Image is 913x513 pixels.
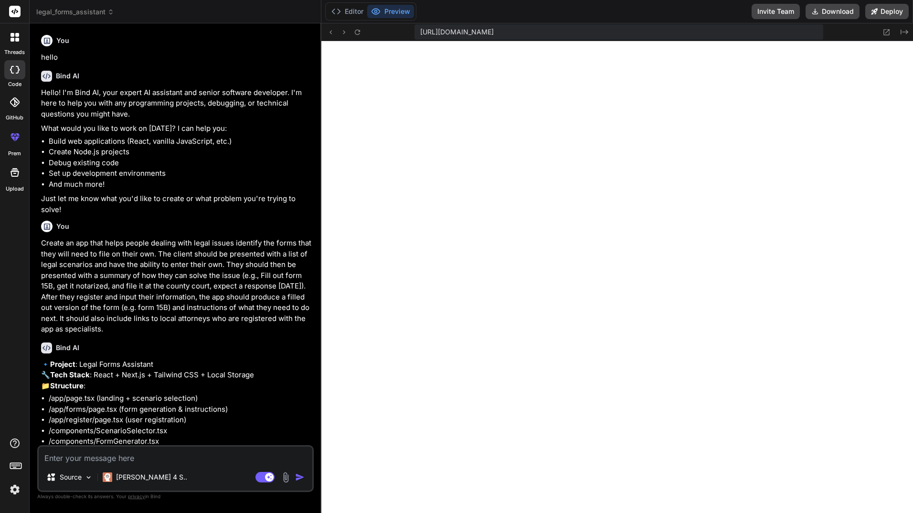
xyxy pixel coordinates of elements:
[50,381,84,390] strong: Structure
[56,343,79,353] h6: Bind AI
[37,492,314,501] p: Always double-check its answers. Your in Bind
[420,27,494,37] span: [URL][DOMAIN_NAME]
[367,5,414,18] button: Preview
[49,168,312,179] li: Set up development environments
[41,238,312,335] p: Create an app that helps people dealing with legal issues identify the forms that they will need ...
[49,136,312,147] li: Build web applications (React, vanilla JavaScript, etc.)
[752,4,800,19] button: Invite Team
[56,36,69,45] h6: You
[7,481,23,498] img: settings
[8,150,21,158] label: prem
[49,393,312,404] li: /app/page.tsx (landing + scenario selection)
[56,222,69,231] h6: You
[8,80,21,88] label: code
[49,147,312,158] li: Create Node.js projects
[328,5,367,18] button: Editor
[295,472,305,482] img: icon
[41,87,312,120] p: Hello! I'm Bind AI, your expert AI assistant and senior software developer. I'm here to help you ...
[49,436,312,447] li: /components/FormGenerator.tsx
[85,473,93,481] img: Pick Models
[56,71,79,81] h6: Bind AI
[60,472,82,482] p: Source
[41,193,312,215] p: Just let me know what you'd like to create or what problem you're trying to solve!
[6,114,23,122] label: GitHub
[50,360,75,369] strong: Project
[41,52,312,63] p: hello
[6,185,24,193] label: Upload
[49,179,312,190] li: And much more!
[49,415,312,426] li: /app/register/page.tsx (user registration)
[4,48,25,56] label: threads
[49,158,312,169] li: Debug existing code
[36,7,114,17] span: legal_forms_assistant
[49,426,312,437] li: /components/ScenarioSelector.tsx
[41,123,312,134] p: What would you like to work on [DATE]? I can help you:
[103,472,112,482] img: Claude 4 Sonnet
[49,404,312,415] li: /app/forms/page.tsx (form generation & instructions)
[128,493,145,499] span: privacy
[116,472,187,482] p: [PERSON_NAME] 4 S..
[806,4,860,19] button: Download
[280,472,291,483] img: attachment
[50,370,90,379] strong: Tech Stack
[865,4,909,19] button: Deploy
[41,359,312,392] p: 🔹 : Legal Forms Assistant 🔧 : React + Next.js + Tailwind CSS + Local Storage 📁 :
